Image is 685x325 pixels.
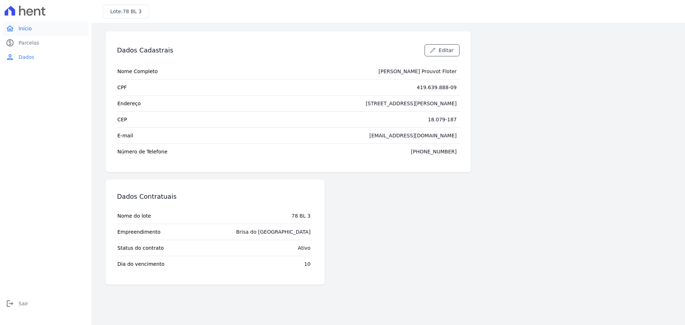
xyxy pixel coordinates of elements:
[3,50,88,64] a: personDados
[6,299,14,308] i: logout
[117,132,133,139] span: E-mail
[3,296,88,311] a: logoutSair
[411,148,457,155] div: [PHONE_NUMBER]
[19,300,28,307] span: Sair
[117,148,167,155] span: Número de Telefone
[366,100,457,107] div: [STREET_ADDRESS][PERSON_NAME]
[304,260,311,268] div: 10
[117,228,161,235] span: Empreendimento
[417,84,457,91] div: 419.639.888-09
[425,44,460,56] a: Editar
[19,54,34,61] span: Dados
[19,25,32,32] span: Início
[19,39,39,46] span: Parcelas
[117,46,173,55] h3: Dados Cadastrais
[110,8,142,15] h3: Lote:
[117,84,127,91] span: CPF
[6,39,14,47] i: paid
[369,132,457,139] div: [EMAIL_ADDRESS][DOMAIN_NAME]
[123,9,142,14] span: 78 BL 3
[117,244,164,252] span: Status do contrato
[6,24,14,33] i: home
[117,260,164,268] span: Dia do vencimento
[117,212,151,219] span: Nome do lote
[117,116,127,123] span: CEP
[6,53,14,61] i: person
[3,21,88,36] a: homeInício
[3,36,88,50] a: paidParcelas
[117,192,177,201] h3: Dados Contratuais
[298,244,311,252] div: Ativo
[236,228,311,235] div: Brisa do [GEOGRAPHIC_DATA]
[117,68,158,75] span: Nome Completo
[117,100,141,107] span: Endereço
[439,47,453,54] span: Editar
[291,212,310,219] div: 78 BL 3
[379,68,457,75] div: [PERSON_NAME] Prouvot Floter
[428,116,457,123] div: 18.079-187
